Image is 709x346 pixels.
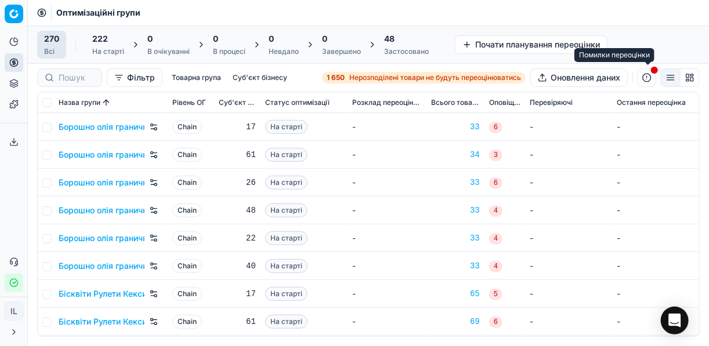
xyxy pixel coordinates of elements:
span: На старті [265,176,308,190]
td: - [612,224,699,252]
span: 0 [213,33,218,45]
span: Остання переоцінка [617,98,686,107]
td: - [525,308,612,336]
span: Chain [172,176,202,190]
td: - [612,113,699,141]
td: - [525,196,612,224]
td: - [348,141,426,169]
div: 61 [219,149,256,161]
td: - [348,196,426,224]
span: 0 [147,33,153,45]
td: - [525,280,612,308]
a: Борошно олія гранична націнка, Кластер 3 [59,177,144,188]
td: - [348,308,426,336]
td: - [348,169,426,196]
a: 65 [431,288,480,300]
div: 61 [219,316,256,327]
span: Оповіщення [489,98,520,107]
td: - [525,169,612,196]
span: Статус оптимізації [265,98,330,107]
td: - [612,196,699,224]
span: Рівень OГ [172,98,206,107]
span: Розклад переоцінювання [352,98,422,107]
a: Борошно олія гранична націнка, Кластер 4 [59,205,144,216]
span: На старті [265,231,308,245]
span: 6 [489,122,502,133]
span: Chain [172,120,202,134]
a: 33 [431,232,480,244]
span: На старті [265,287,308,301]
a: Бісквіти Рулети Кекси, Кластер 1 [59,288,144,300]
span: 5 [489,289,502,300]
a: Борошно олія гранична націнка, Кластер 6 [59,260,144,272]
span: Chain [172,259,202,273]
span: На старті [265,120,308,134]
span: 6 [489,177,502,189]
span: Всього товарів [431,98,480,107]
div: Застосовано [384,47,429,56]
button: Товарна група [167,71,226,85]
span: Назва групи [59,98,100,107]
a: Борошно олія гранична націнка, Кластер 2 [59,149,144,161]
a: 33 [431,177,480,188]
span: Chain [172,231,202,245]
td: - [612,169,699,196]
button: Sorted by Назва групи ascending [100,97,112,108]
a: 69 [431,316,480,327]
span: Chain [172,287,202,301]
div: В очікуванні [147,47,190,56]
td: - [525,252,612,280]
span: На старті [265,315,308,329]
span: 0 [322,33,327,45]
td: - [348,113,426,141]
div: Невдало [269,47,299,56]
td: - [525,224,612,252]
a: Бісквіти Рулети Кекси, Кластер 2 [59,316,144,327]
button: Суб'єкт бізнесу [228,71,292,85]
div: Всі [44,47,59,56]
td: - [612,252,699,280]
span: 4 [489,261,502,272]
td: - [612,308,699,336]
a: 34 [431,149,480,161]
span: На старті [265,148,308,162]
span: На старті [265,259,308,273]
div: Помилки переоцінки [574,48,654,62]
a: Борошно олія гранична націнка, Кластер 1 [59,121,144,133]
button: Оновлення даних [530,68,628,87]
span: Chain [172,203,202,217]
span: Оптимізаційні групи [56,7,140,19]
div: 40 [219,260,256,272]
td: - [348,252,426,280]
a: 1 650Нерозподілені товари не будуть переоцінюватись [322,72,526,83]
span: 6 [489,316,502,328]
span: Chain [172,148,202,162]
div: 17 [219,288,256,300]
a: 33 [431,121,480,133]
button: Почати планування переоцінки [455,35,607,54]
td: - [525,141,612,169]
nav: breadcrumb [56,7,140,19]
a: 33 [431,205,480,216]
button: Фільтр [107,68,162,87]
span: 222 [92,33,108,45]
span: 3 [489,150,502,161]
span: Нерозподілені товари не будуть переоцінюватись [349,73,521,82]
div: 48 [219,205,256,216]
span: Chain [172,315,202,329]
a: Борошно олія гранична націнка, Кластер 5 [59,232,144,244]
input: Пошук [59,72,95,83]
div: На старті [92,47,124,56]
div: 33 [431,260,480,272]
span: Суб'єкт бізнесу [219,98,256,107]
td: - [348,224,426,252]
td: - [525,113,612,141]
div: Open Intercom Messenger [661,307,689,334]
div: 26 [219,177,256,188]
